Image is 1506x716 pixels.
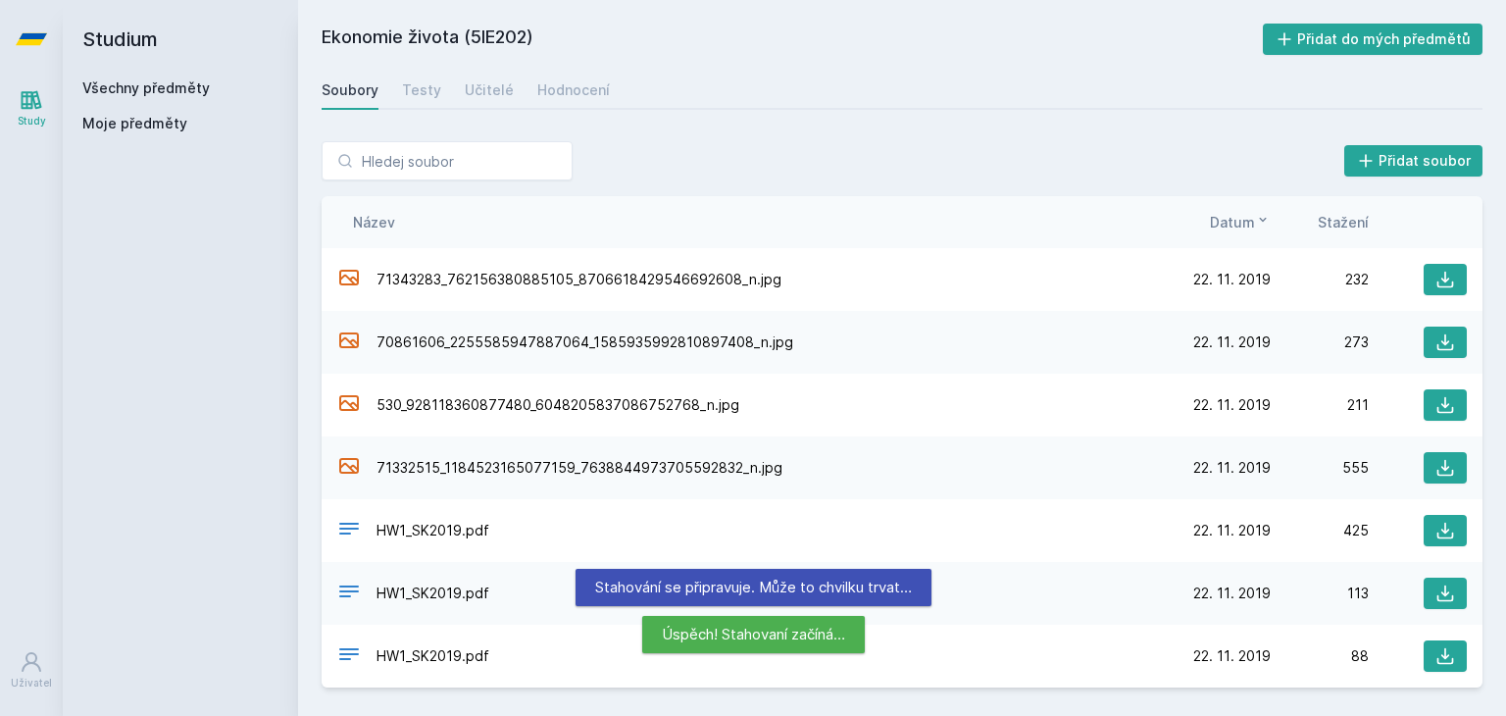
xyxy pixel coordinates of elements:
div: Úspěch! Stahovaní začíná… [642,616,865,653]
a: Soubory [322,71,378,110]
div: JPG [337,266,361,294]
span: 70861606_2255585947887064_1585935992810897408_n.jpg [376,332,793,352]
span: 530_928118360877480_6048205837086752768_n.jpg [376,395,739,415]
div: JPG [337,454,361,483]
span: HW1_SK2019.pdf [376,584,489,603]
button: Datum [1210,212,1271,232]
span: 22. 11. 2019 [1193,458,1271,478]
div: 273 [1271,332,1369,352]
button: Přidat soubor [1344,145,1483,177]
span: HW1_SK2019.pdf [376,646,489,666]
div: 211 [1271,395,1369,415]
div: Učitelé [465,80,514,100]
div: Study [18,114,46,128]
span: Datum [1210,212,1255,232]
span: 22. 11. 2019 [1193,270,1271,289]
a: Study [4,78,59,138]
div: PDF [337,642,361,671]
div: Stahování se připravuje. Může to chvilku trvat… [576,569,931,606]
button: Přidat do mých předmětů [1263,24,1483,55]
button: Stažení [1318,212,1369,232]
div: PDF [337,580,361,608]
span: 22. 11. 2019 [1193,646,1271,666]
a: Všechny předměty [82,79,210,96]
button: Název [353,212,395,232]
a: Učitelé [465,71,514,110]
a: Hodnocení [537,71,610,110]
h2: Ekonomie života (5IE202) [322,24,1263,55]
div: Testy [402,80,441,100]
div: 88 [1271,646,1369,666]
div: 425 [1271,521,1369,540]
span: 22. 11. 2019 [1193,584,1271,603]
div: Hodnocení [537,80,610,100]
input: Hledej soubor [322,141,573,180]
span: 71343283_762156380885105_8706618429546692608_n.jpg [376,270,781,289]
a: Uživatel [4,640,59,700]
div: 113 [1271,584,1369,603]
span: HW1_SK2019.pdf [376,521,489,540]
div: 232 [1271,270,1369,289]
span: 22. 11. 2019 [1193,395,1271,415]
div: Soubory [322,80,378,100]
div: JPG [337,329,361,357]
a: Testy [402,71,441,110]
div: PDF [337,517,361,545]
span: 22. 11. 2019 [1193,521,1271,540]
div: 555 [1271,458,1369,478]
span: Moje předměty [82,114,187,133]
div: JPG [337,391,361,420]
div: Uživatel [11,676,52,690]
span: 71332515_1184523165077159_7638844973705592832_n.jpg [376,458,782,478]
span: 22. 11. 2019 [1193,332,1271,352]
